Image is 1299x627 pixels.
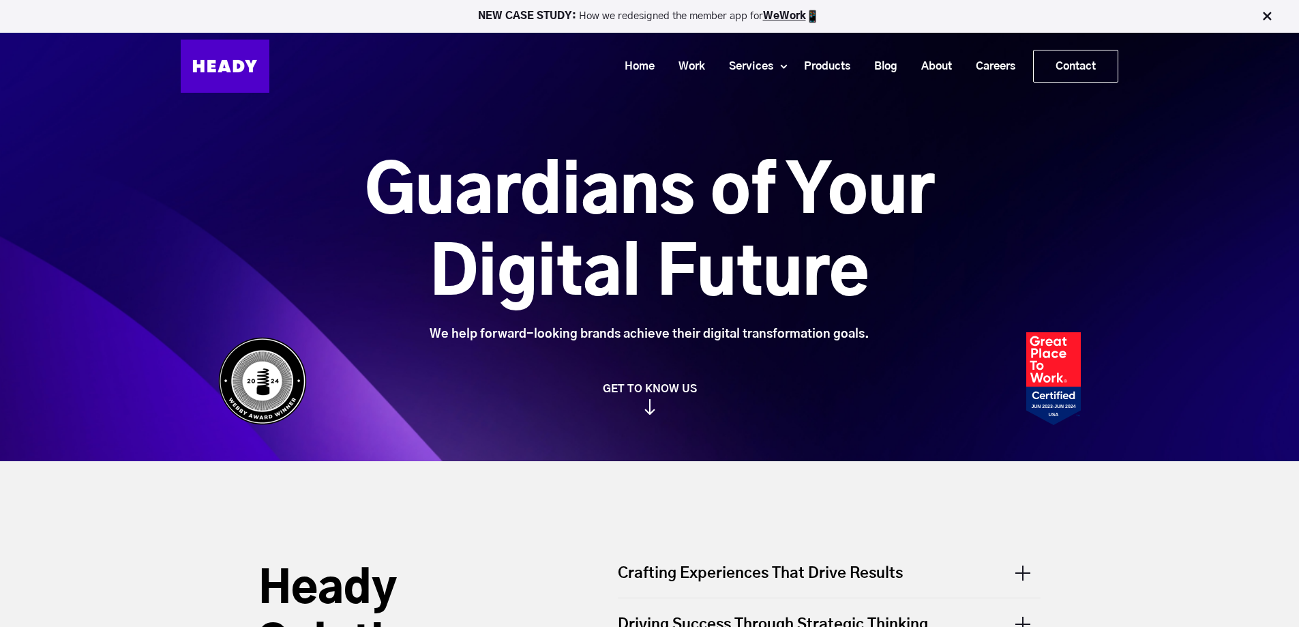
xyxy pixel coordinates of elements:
[288,152,1011,316] h1: Guardians of Your Digital Future
[806,10,820,23] img: app emoji
[1260,10,1274,23] img: Close Bar
[959,54,1022,79] a: Careers
[661,54,712,79] a: Work
[478,11,579,21] strong: NEW CASE STUDY:
[218,337,307,425] img: Heady_WebbyAward_Winner-4
[1026,332,1081,425] img: Heady_2023_Certification_Badge
[211,382,1088,415] a: GET TO KNOW US
[1034,50,1118,82] a: Contact
[857,54,904,79] a: Blog
[644,399,655,415] img: arrow_down
[618,563,1041,598] div: Crafting Experiences That Drive Results
[904,54,959,79] a: About
[763,11,806,21] a: WeWork
[712,54,780,79] a: Services
[6,10,1293,23] p: How we redesigned the member app for
[283,50,1118,83] div: Navigation Menu
[181,40,269,93] img: Heady_Logo_Web-01 (1)
[288,327,1011,342] div: We help forward-looking brands achieve their digital transformation goals.
[787,54,857,79] a: Products
[608,54,661,79] a: Home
